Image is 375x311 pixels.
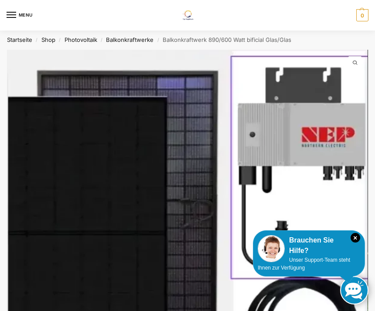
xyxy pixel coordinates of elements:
[7,9,33,22] button: Menu
[106,36,153,43] a: Balkonkraftwerke
[354,9,368,21] nav: Cart contents
[258,235,285,262] img: Customer service
[32,37,41,44] span: /
[177,10,198,20] img: Solaranlagen, Speicheranlagen und Energiesparprodukte
[65,36,97,43] a: Photovoltaik
[41,36,55,43] a: Shop
[258,257,350,271] span: Unser Support-Team steht Ihnen zur Verfügung
[354,9,368,21] a: 0
[356,9,368,21] span: 0
[7,31,368,50] nav: Breadcrumb
[153,37,163,44] span: /
[7,36,32,43] a: Startseite
[258,235,360,256] div: Brauchen Sie Hilfe?
[351,233,360,243] i: Schließen
[97,37,106,44] span: /
[55,37,65,44] span: /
